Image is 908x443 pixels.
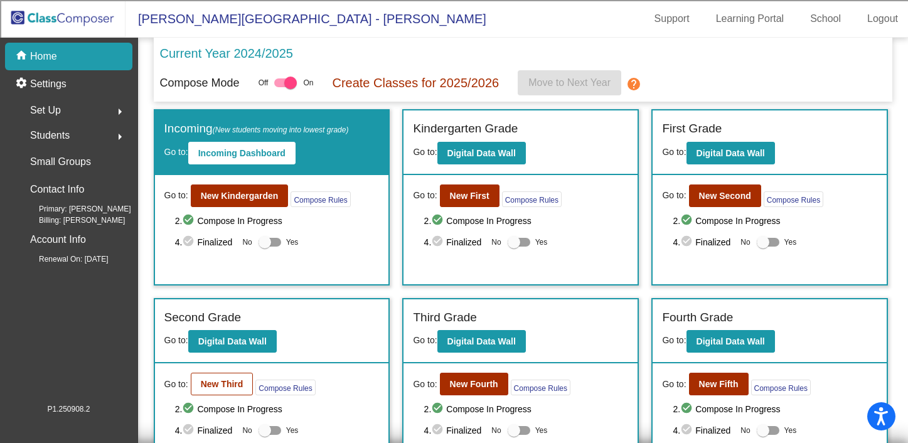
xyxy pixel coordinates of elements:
button: Compose Rules [511,380,570,395]
div: Home [5,312,903,323]
div: Move To ... [5,84,903,95]
span: Go to: [413,189,437,202]
b: New Second [699,191,751,201]
button: Digital Data Wall [686,330,775,353]
span: 2. Compose In Progress [175,213,380,228]
div: MORE [5,402,903,414]
div: Move to ... [5,301,903,312]
div: BOOK [5,368,903,380]
button: Compose Rules [764,191,823,207]
button: Compose Rules [751,380,811,395]
span: Yes [286,235,299,250]
b: Digital Data Wall [447,336,516,346]
button: New Kindergarden [191,184,289,207]
span: Set Up [30,102,61,119]
span: 2. Compose In Progress [673,213,878,228]
b: Digital Data Wall [198,336,267,346]
span: No [740,237,750,248]
input: Search sources [5,414,116,427]
span: On [303,77,313,88]
mat-icon: check_circle [680,213,695,228]
span: No [491,425,501,436]
p: Small Groups [30,153,91,171]
span: 2. Compose In Progress [175,402,380,417]
p: Current Year 2024/2025 [160,44,293,63]
mat-icon: settings [15,77,30,92]
span: Billing: [PERSON_NAME] [19,215,125,226]
span: 4. Finalized [673,423,735,438]
button: Digital Data Wall [188,330,277,353]
span: 4. Finalized [424,423,486,438]
label: First Grade [662,120,722,138]
div: Rename Outline [5,107,903,118]
div: Sort A > Z [5,5,903,16]
p: Account Info [30,231,86,248]
span: Go to: [164,335,188,345]
div: Rename [5,73,903,84]
div: Options [5,50,903,61]
button: New Fifth [689,373,749,395]
mat-icon: check_circle [431,402,446,417]
mat-icon: check_circle [431,235,446,250]
div: This outline has no content. Would you like to delete it? [5,267,903,278]
span: Yes [784,423,797,438]
b: New Fifth [699,379,739,389]
span: 4. Finalized [424,235,486,250]
div: Sign out [5,61,903,73]
mat-icon: check_circle [431,213,446,228]
p: Compose Mode [160,75,240,92]
span: Go to: [662,335,686,345]
span: Go to: [413,335,437,345]
mat-icon: home [15,49,30,64]
span: Go to: [662,189,686,202]
span: Go to: [662,378,686,391]
span: No [242,425,252,436]
span: 2. Compose In Progress [424,213,629,228]
div: Journal [5,163,903,174]
div: Delete [5,95,903,107]
mat-icon: check_circle [182,235,197,250]
span: Renewal On: [DATE] [19,254,108,265]
mat-icon: arrow_right [112,104,127,119]
div: New source [5,346,903,357]
mat-icon: arrow_right [112,129,127,144]
div: Visual Art [5,208,903,220]
div: SAVE [5,357,903,368]
p: Settings [30,77,67,92]
span: Yes [535,235,548,250]
span: Yes [535,423,548,438]
button: New Second [689,184,761,207]
div: JOURNAL [5,391,903,402]
div: Newspaper [5,186,903,197]
div: Magazine [5,174,903,186]
b: Digital Data Wall [697,336,765,346]
div: SAVE AND GO HOME [5,278,903,289]
div: Add Outline Template [5,141,903,152]
span: 4. Finalized [175,235,237,250]
span: No [242,237,252,248]
span: Yes [784,235,797,250]
label: Third Grade [413,309,476,327]
mat-icon: check_circle [680,235,695,250]
label: Incoming [164,120,349,138]
button: New First [440,184,499,207]
div: MOVE [5,334,903,346]
b: New Third [201,379,243,389]
span: 2. Compose In Progress [673,402,878,417]
p: Home [30,49,57,64]
p: Create Classes for 2025/2026 [332,73,499,92]
span: Primary: [PERSON_NAME] [19,203,131,215]
span: 4. Finalized [175,423,237,438]
span: 4. Finalized [673,235,735,250]
button: Digital Data Wall [686,142,775,164]
div: Download [5,118,903,129]
label: Second Grade [164,309,242,327]
span: Yes [286,423,299,438]
button: Incoming Dashboard [188,142,296,164]
b: Digital Data Wall [447,148,516,158]
div: WEBSITE [5,380,903,391]
span: Go to: [164,147,188,157]
b: New Kindergarden [201,191,279,201]
b: New Fourth [450,379,498,389]
div: ??? [5,255,903,267]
